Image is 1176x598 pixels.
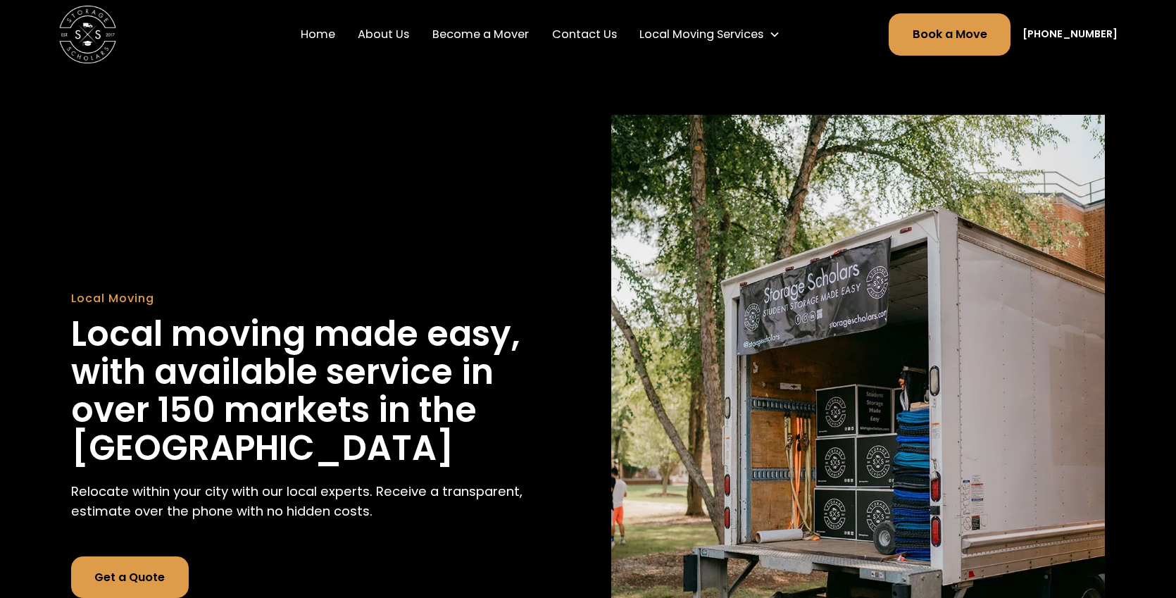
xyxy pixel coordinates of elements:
[427,14,534,54] a: Become a Mover
[71,290,565,307] div: Local Moving
[71,316,565,467] h1: Local moving made easy, with available service in over 150 markets in the [GEOGRAPHIC_DATA]
[352,14,415,54] a: About Us
[295,14,341,54] a: Home
[634,20,787,49] div: Local Moving Services
[71,556,189,598] a: Get a Quote
[71,482,565,521] p: Relocate within your city with our local experts. Receive a transparent, estimate over the phone ...
[546,14,623,54] a: Contact Us
[639,26,763,43] div: Local Moving Services
[889,13,1011,55] a: Book a Move
[1022,27,1118,42] a: [PHONE_NUMBER]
